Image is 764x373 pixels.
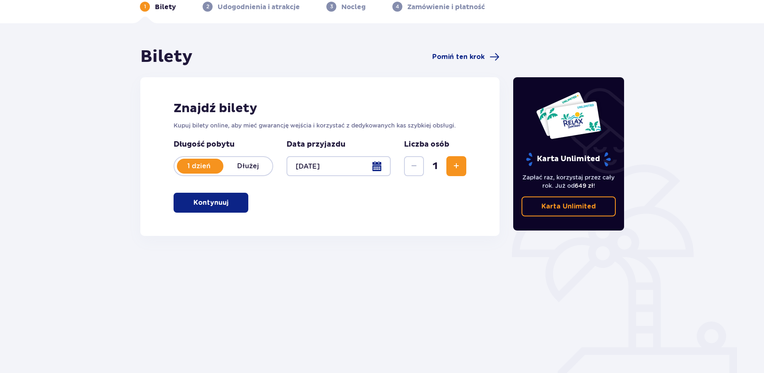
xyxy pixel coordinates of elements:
div: 2Udogodnienia i atrakcje [203,2,300,12]
div: 4Zamówienie i płatność [392,2,485,12]
span: 649 zł [575,182,593,189]
p: 1 dzień [174,162,223,171]
a: Karta Unlimited [522,196,616,216]
p: Karta Unlimited [541,202,596,211]
a: Pomiń ten krok [432,52,500,62]
p: Karta Unlimited [525,152,612,167]
p: 2 [206,3,209,10]
p: Kontynuuj [193,198,228,207]
button: Kontynuuj [174,193,248,213]
div: 3Nocleg [326,2,366,12]
div: 1Bilety [140,2,176,12]
p: Dłużej [223,162,272,171]
p: 4 [396,3,399,10]
p: Bilety [155,2,176,12]
p: Udogodnienia i atrakcje [218,2,300,12]
span: Pomiń ten krok [432,52,485,61]
button: Zmniejsz [404,156,424,176]
p: Nocleg [341,2,366,12]
p: Zapłać raz, korzystaj przez cały rok. Już od ! [522,173,616,190]
p: 1 [144,3,146,10]
img: Dwie karty całoroczne do Suntago z napisem 'UNLIMITED RELAX', na białym tle z tropikalnymi liśćmi... [536,91,602,140]
p: Długość pobytu [174,140,273,150]
span: 1 [426,160,445,172]
h1: Bilety [140,47,193,67]
h2: Znajdź bilety [174,101,466,116]
p: Zamówienie i płatność [407,2,485,12]
p: Data przyjazdu [286,140,345,150]
p: Liczba osób [404,140,449,150]
p: Kupuj bilety online, aby mieć gwarancję wejścia i korzystać z dedykowanych kas szybkiej obsługi. [174,121,466,130]
button: Zwiększ [446,156,466,176]
p: 3 [330,3,333,10]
